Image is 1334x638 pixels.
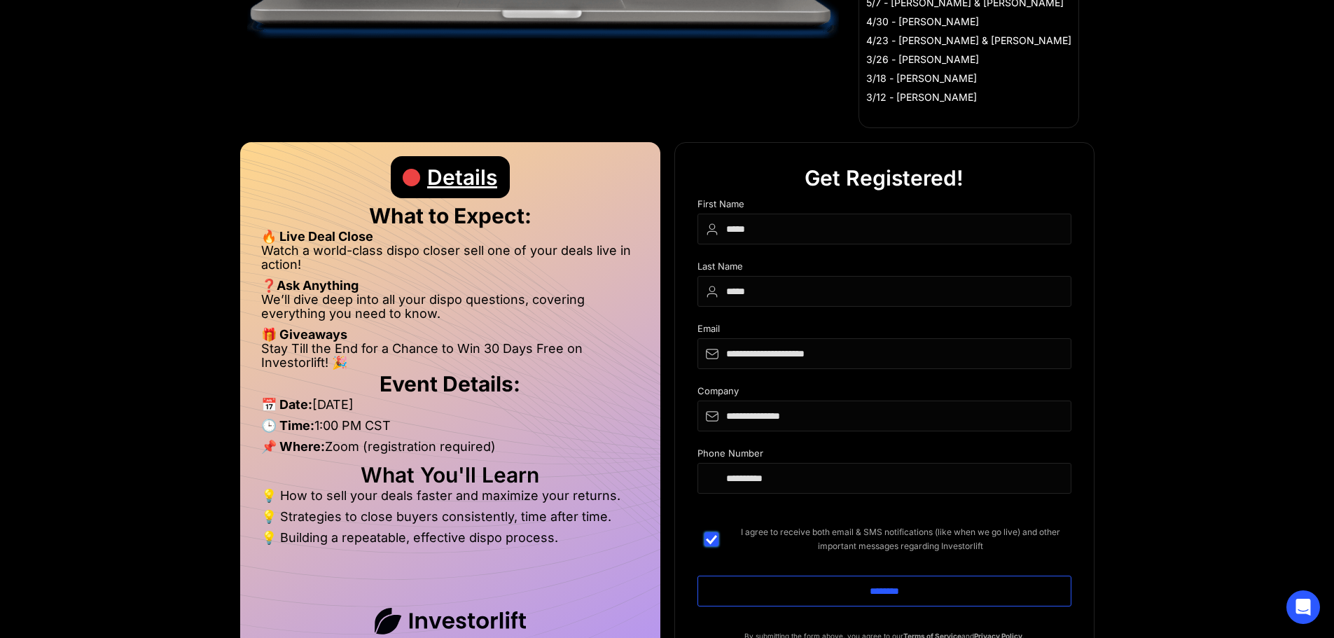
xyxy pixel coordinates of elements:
[261,419,639,440] li: 1:00 PM CST
[261,244,639,279] li: Watch a world-class dispo closer sell one of your deals live in action!
[697,199,1071,629] form: DIspo Day Main Form
[261,418,314,433] strong: 🕒 Time:
[261,327,347,342] strong: 🎁 Giveaways
[261,278,359,293] strong: ❓Ask Anything
[805,157,964,199] div: Get Registered!
[697,324,1071,338] div: Email
[697,448,1071,463] div: Phone Number
[697,261,1071,276] div: Last Name
[261,293,639,328] li: We’ll dive deep into all your dispo questions, covering everything you need to know.
[427,156,497,198] div: Details
[261,489,639,510] li: 💡 How to sell your deals faster and maximize your returns.
[697,199,1071,214] div: First Name
[380,371,520,396] strong: Event Details:
[261,342,639,370] li: Stay Till the End for a Chance to Win 30 Days Free on Investorlift! 🎉
[261,397,312,412] strong: 📅 Date:
[369,203,531,228] strong: What to Expect:
[261,398,639,419] li: [DATE]
[261,439,325,454] strong: 📌 Where:
[261,510,639,531] li: 💡 Strategies to close buyers consistently, time after time.
[261,440,639,461] li: Zoom (registration required)
[1286,590,1320,624] div: Open Intercom Messenger
[261,531,639,545] li: 💡 Building a repeatable, effective dispo process.
[697,386,1071,401] div: Company
[261,229,373,244] strong: 🔥 Live Deal Close
[730,525,1071,553] span: I agree to receive both email & SMS notifications (like when we go live) and other important mess...
[261,468,639,482] h2: What You'll Learn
